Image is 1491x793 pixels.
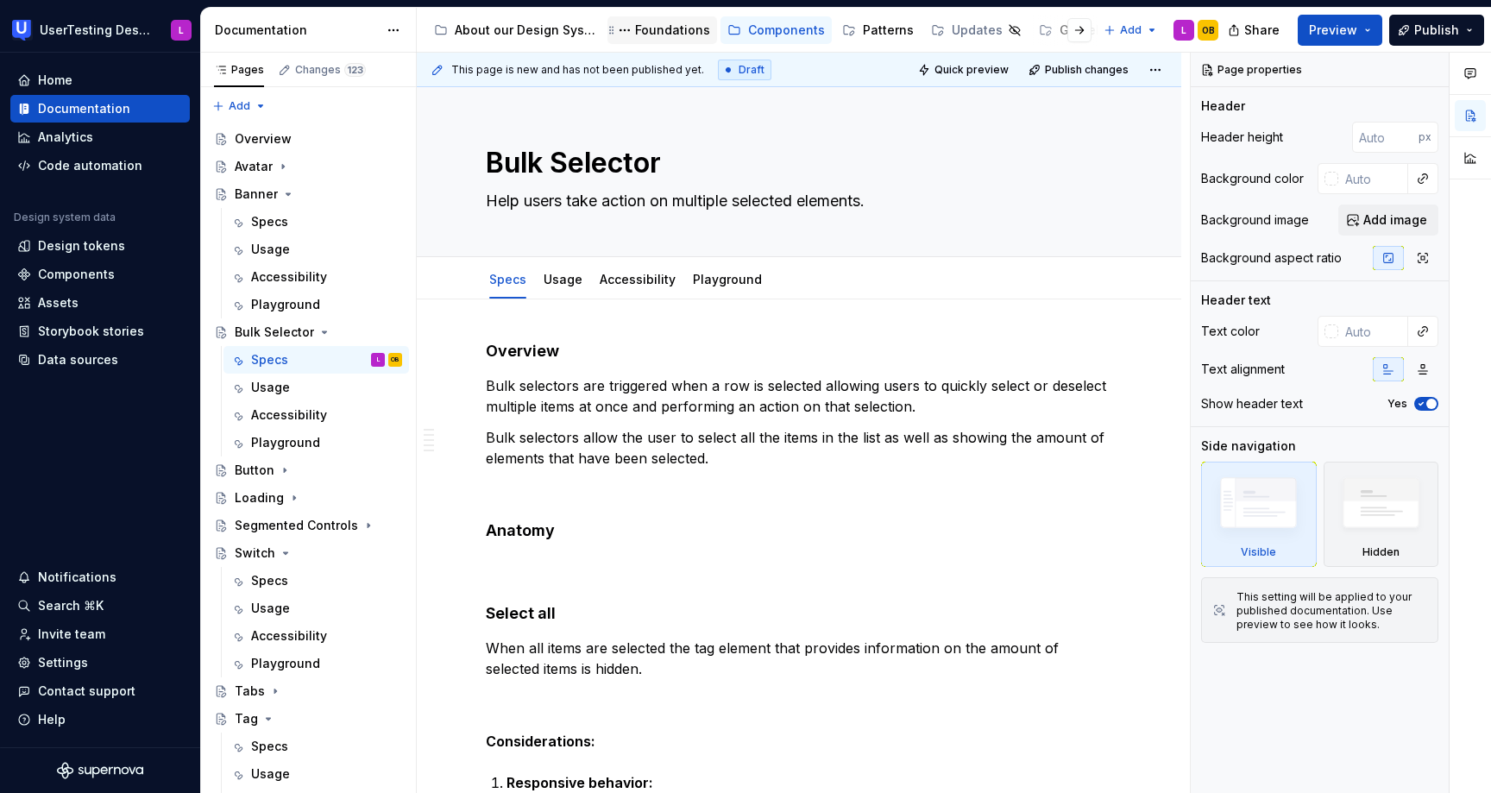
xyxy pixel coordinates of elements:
[251,379,290,396] div: Usage
[38,683,135,700] div: Contact support
[38,237,125,255] div: Design tokens
[10,123,190,151] a: Analytics
[934,63,1009,77] span: Quick preview
[235,517,358,534] div: Segmented Controls
[1309,22,1357,39] span: Preview
[686,261,769,297] div: Playground
[720,16,832,44] a: Components
[427,16,604,44] a: About our Design System
[835,16,921,44] a: Patterns
[486,520,1112,541] h4: Anatomy
[489,272,526,286] a: Specs
[1324,462,1439,567] div: Hidden
[482,187,1109,215] textarea: Help users take action on multiple selected elements.
[38,294,79,312] div: Assets
[486,427,1112,469] p: Bulk selectors allow the user to select all the items in the list as well as showing the amount o...
[748,22,825,39] div: Components
[1362,545,1400,559] div: Hidden
[235,130,292,148] div: Overview
[38,129,93,146] div: Analytics
[223,346,409,374] a: SpecsLOB
[235,462,274,479] div: Button
[537,261,589,297] div: Usage
[10,649,190,677] a: Settings
[235,683,265,700] div: Tabs
[251,268,327,286] div: Accessibility
[223,208,409,236] a: Specs
[38,100,130,117] div: Documentation
[344,63,366,77] span: 123
[1389,15,1484,46] button: Publish
[1202,23,1215,37] div: OB
[1201,323,1260,340] div: Text color
[635,22,710,39] div: Foundations
[38,157,142,174] div: Code automation
[207,153,409,180] a: Avatar
[10,346,190,374] a: Data sources
[607,16,717,44] a: Foundations
[179,23,184,37] div: L
[223,291,409,318] a: Playground
[1236,590,1427,632] div: This setting will be applied to your published documentation. Use preview to see how it looks.
[235,544,275,562] div: Switch
[251,655,320,672] div: Playground
[10,232,190,260] a: Design tokens
[1120,23,1142,37] span: Add
[1201,361,1285,378] div: Text alignment
[223,650,409,677] a: Playground
[455,22,597,39] div: About our Design System
[10,592,190,620] button: Search ⌘K
[1023,58,1136,82] button: Publish changes
[1032,16,1132,44] a: Guidelines
[1419,130,1431,144] p: px
[207,125,409,153] a: Overview
[229,99,250,113] span: Add
[251,406,327,424] div: Accessibility
[544,272,582,286] a: Usage
[235,324,314,341] div: Bulk Selector
[486,638,1112,679] p: When all items are selected the tag element that provides information on the amount of selected i...
[251,627,327,645] div: Accessibility
[223,567,409,595] a: Specs
[693,272,762,286] a: Playground
[235,489,284,507] div: Loading
[1201,170,1304,187] div: Background color
[1201,462,1317,567] div: Visible
[223,429,409,456] a: Playground
[593,261,683,297] div: Accessibility
[223,401,409,429] a: Accessibility
[10,563,190,591] button: Notifications
[251,434,320,451] div: Playground
[207,484,409,512] a: Loading
[14,211,116,224] div: Design system data
[251,738,288,755] div: Specs
[57,762,143,779] svg: Supernova Logo
[1045,63,1129,77] span: Publish changes
[1201,98,1245,115] div: Header
[1201,129,1283,146] div: Header height
[223,263,409,291] a: Accessibility
[863,22,914,39] div: Patterns
[1298,15,1382,46] button: Preview
[1201,211,1309,229] div: Background image
[207,456,409,484] a: Button
[1352,122,1419,153] input: Auto
[482,142,1109,184] textarea: Bulk Selector
[223,374,409,401] a: Usage
[207,94,272,118] button: Add
[1201,292,1271,309] div: Header text
[451,63,704,77] span: This page is new and has not been published yet.
[1244,22,1280,39] span: Share
[251,765,290,783] div: Usage
[952,22,1003,39] div: Updates
[427,13,1095,47] div: Page tree
[38,654,88,671] div: Settings
[10,318,190,345] a: Storybook stories
[235,710,258,727] div: Tag
[251,241,290,258] div: Usage
[10,95,190,123] a: Documentation
[924,16,1029,44] a: Updates
[38,266,115,283] div: Components
[913,58,1016,82] button: Quick preview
